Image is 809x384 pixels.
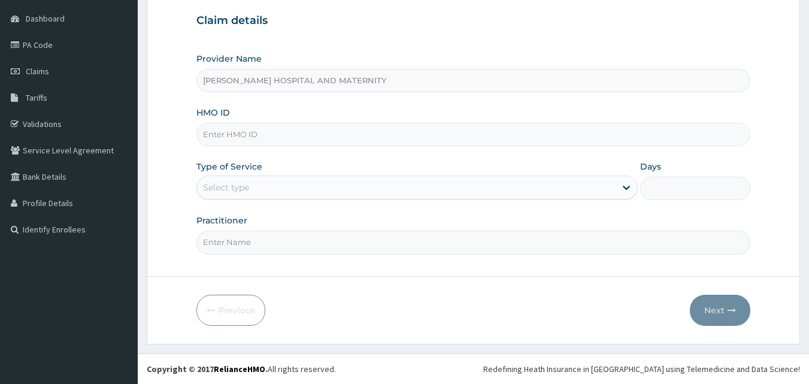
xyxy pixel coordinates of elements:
[196,295,265,326] button: Previous
[640,161,661,173] label: Days
[138,353,809,384] footer: All rights reserved.
[196,123,751,146] input: Enter HMO ID
[203,182,249,193] div: Select type
[26,66,49,77] span: Claims
[196,53,262,65] label: Provider Name
[147,364,268,374] strong: Copyright © 2017 .
[483,363,800,375] div: Redefining Heath Insurance in [GEOGRAPHIC_DATA] using Telemedicine and Data Science!
[214,364,265,374] a: RelianceHMO
[196,161,262,173] label: Type of Service
[26,92,47,103] span: Tariffs
[690,295,750,326] button: Next
[196,214,247,226] label: Practitioner
[196,231,751,254] input: Enter Name
[196,107,230,119] label: HMO ID
[196,14,751,28] h3: Claim details
[26,13,65,24] span: Dashboard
